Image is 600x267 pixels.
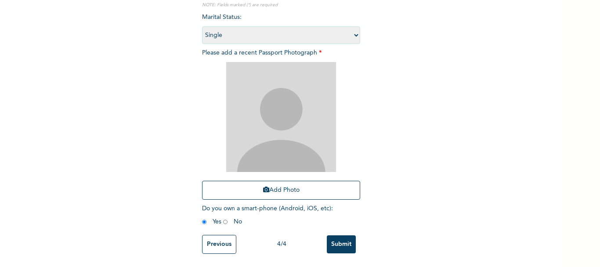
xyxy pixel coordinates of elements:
button: Add Photo [202,181,360,200]
input: Previous [202,235,236,254]
span: Marital Status : [202,14,360,38]
img: Crop [226,62,336,172]
p: NOTE: Fields marked (*) are required [202,2,360,8]
span: Do you own a smart-phone (Android, iOS, etc) : Yes No [202,205,333,225]
span: Please add a recent Passport Photograph [202,50,360,204]
input: Submit [327,235,356,253]
div: 4 / 4 [236,240,327,249]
